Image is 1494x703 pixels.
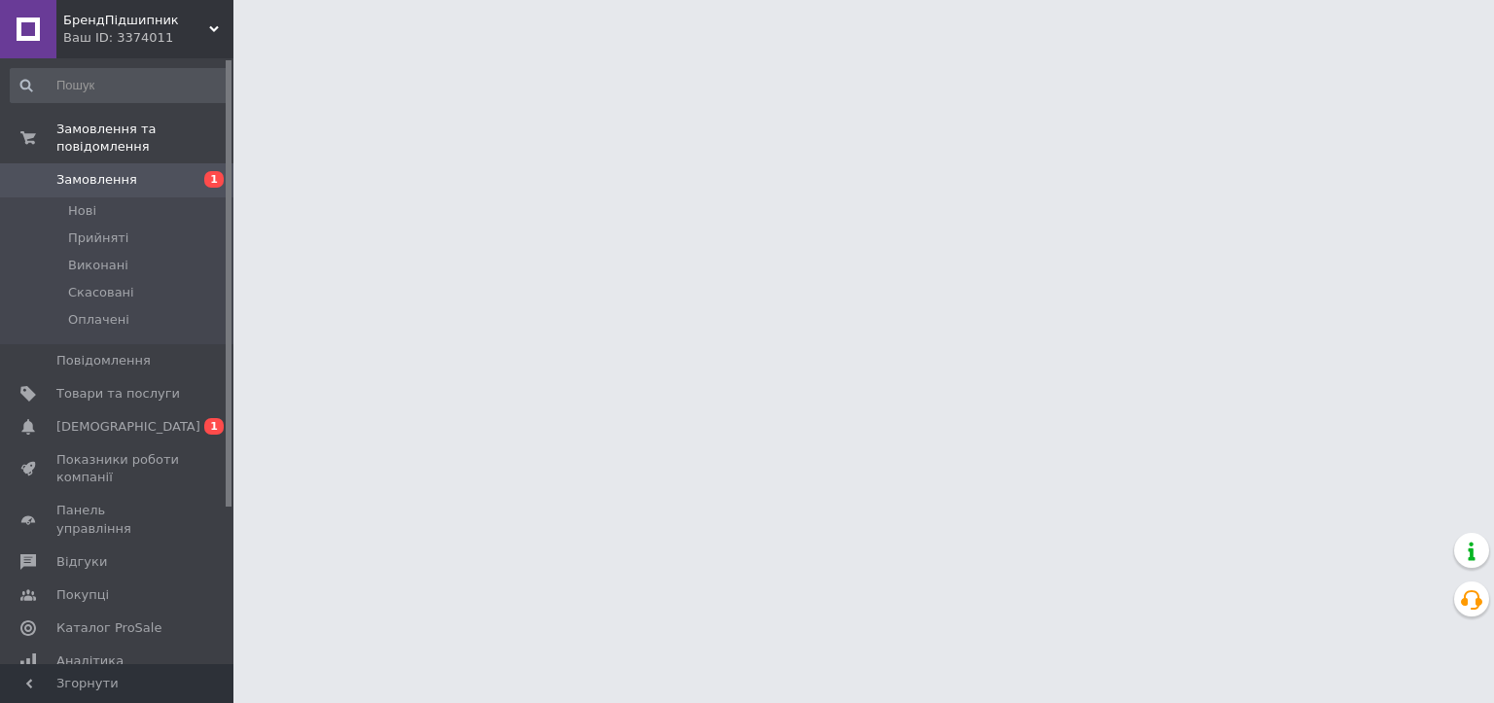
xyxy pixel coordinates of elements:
span: Аналітика [56,652,124,670]
span: Покупці [56,586,109,604]
span: Нові [68,202,96,220]
span: Замовлення та повідомлення [56,121,233,156]
span: Скасовані [68,284,134,301]
span: 1 [204,418,224,435]
span: Товари та послуги [56,385,180,403]
input: Пошук [10,68,230,103]
span: Замовлення [56,171,137,189]
span: Прийняті [68,229,128,247]
span: БрендПідшипник [63,12,209,29]
div: Ваш ID: 3374011 [63,29,233,47]
span: Відгуки [56,553,107,571]
span: Каталог ProSale [56,619,161,637]
span: 1 [204,171,224,188]
span: Оплачені [68,311,129,329]
span: Виконані [68,257,128,274]
span: Панель управління [56,502,180,537]
span: Показники роботи компанії [56,451,180,486]
span: Повідомлення [56,352,151,369]
span: [DEMOGRAPHIC_DATA] [56,418,200,436]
